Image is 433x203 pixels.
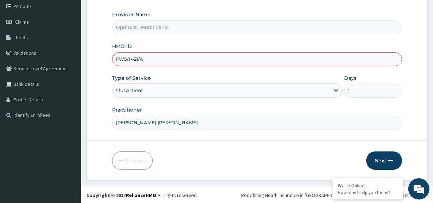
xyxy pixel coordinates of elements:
[338,182,398,189] div: We're Online!
[112,43,132,50] label: HMO ID
[112,151,153,170] button: Previous
[241,192,428,199] div: Redefining Heath Insurance in [GEOGRAPHIC_DATA] using Telemedicine and Data Science!
[86,192,158,198] strong: Copyright © 2017 .
[116,4,133,20] div: Minimize live chat window
[366,151,402,170] button: Next
[112,116,402,130] input: Enter Name
[15,34,28,41] span: Tariffs
[112,106,142,113] label: Practitioner
[112,74,151,82] label: Type of Service
[112,11,151,18] label: Provider Name
[116,87,143,94] div: Outpatient
[37,40,118,49] div: Chat with us now
[15,19,29,25] span: Claims
[4,131,134,156] textarea: Type your message and hit 'Enter'
[112,52,402,66] input: Enter HMO ID
[13,35,29,53] img: d_794563401_company_1708531726252_794563401
[338,190,398,196] p: How may I help you today?
[41,58,97,130] span: We're online!
[126,192,156,198] a: RelianceHMO
[344,74,356,82] label: Days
